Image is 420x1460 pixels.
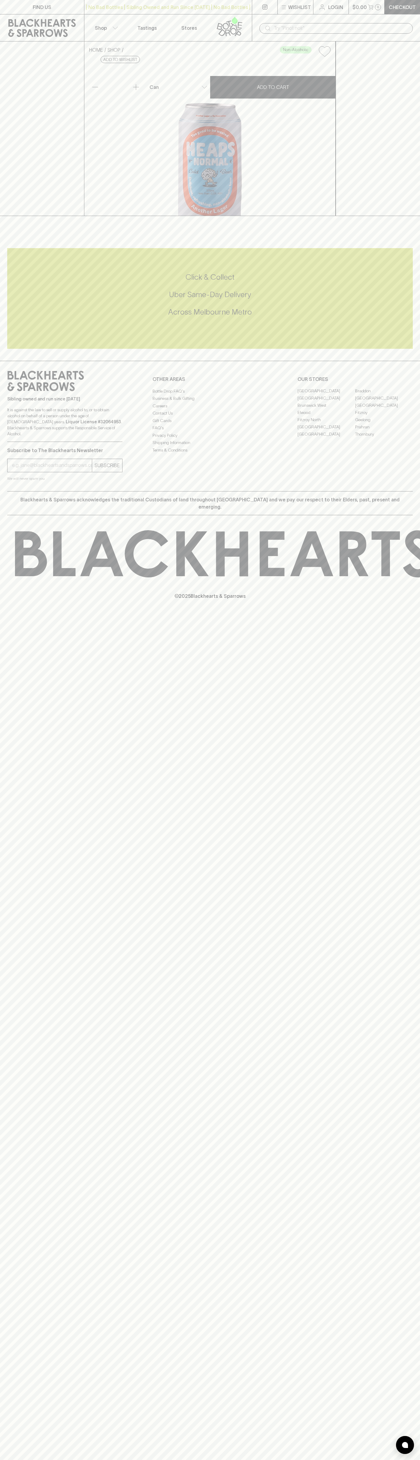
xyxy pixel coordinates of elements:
a: Tastings [126,14,168,41]
p: OUR STORES [298,376,413,383]
a: [GEOGRAPHIC_DATA] [355,395,413,402]
a: Terms & Conditions [153,446,268,454]
p: Shop [95,24,107,32]
button: ADD TO CART [210,76,336,99]
p: 0 [377,5,379,9]
a: Braddon [355,388,413,395]
a: Business & Bulk Gifting [153,395,268,402]
p: Wishlist [288,4,311,11]
span: Non-Alcoholic [280,47,311,53]
p: ADD TO CART [257,84,289,91]
a: Careers [153,402,268,409]
h5: Uber Same-Day Delivery [7,290,413,300]
a: Fitzroy [355,409,413,416]
a: Fitzroy North [298,416,355,424]
img: 79952.png [84,62,335,216]
p: Tastings [137,24,157,32]
a: Gift Cards [153,417,268,424]
a: Bottle Drop FAQ's [153,388,268,395]
a: [GEOGRAPHIC_DATA] [355,402,413,409]
p: Login [328,4,343,11]
p: SUBSCRIBE [95,462,120,469]
a: Geelong [355,416,413,424]
h5: Click & Collect [7,272,413,282]
a: [GEOGRAPHIC_DATA] [298,431,355,438]
a: Thornbury [355,431,413,438]
p: Stores [181,24,197,32]
a: Contact Us [153,410,268,417]
a: Prahran [355,424,413,431]
img: bubble-icon [402,1442,408,1448]
div: Can [147,81,210,93]
a: Privacy Policy [153,432,268,439]
a: [GEOGRAPHIC_DATA] [298,395,355,402]
p: Blackhearts & Sparrows acknowledges the traditional Custodians of land throughout [GEOGRAPHIC_DAT... [12,496,408,510]
strong: Liquor License #32064953 [66,419,121,424]
button: Add to wishlist [316,44,333,59]
input: Try "Pinot noir" [274,23,408,33]
a: Brunswick West [298,402,355,409]
p: Subscribe to The Blackhearts Newsletter [7,447,122,454]
h5: Across Melbourne Metro [7,307,413,317]
p: FIND US [33,4,51,11]
div: Call to action block [7,248,413,349]
a: SHOP [107,47,120,53]
p: OTHER AREAS [153,376,268,383]
a: HOME [89,47,103,53]
a: Shipping Information [153,439,268,446]
button: Shop [84,14,126,41]
a: Stores [168,14,210,41]
p: It is against the law to sell or supply alcohol to, or to obtain alcohol on behalf of a person un... [7,407,122,437]
a: Elwood [298,409,355,416]
p: Sibling owned and run since [DATE] [7,396,122,402]
button: SUBSCRIBE [92,459,122,472]
a: [GEOGRAPHIC_DATA] [298,388,355,395]
p: We will never spam you [7,476,122,482]
p: Can [150,84,159,91]
input: e.g. jane@blackheartsandsparrows.com.au [12,461,92,470]
a: FAQ's [153,424,268,432]
a: [GEOGRAPHIC_DATA] [298,424,355,431]
button: Add to wishlist [101,56,140,63]
p: Checkout [389,4,416,11]
p: $0.00 [352,4,367,11]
